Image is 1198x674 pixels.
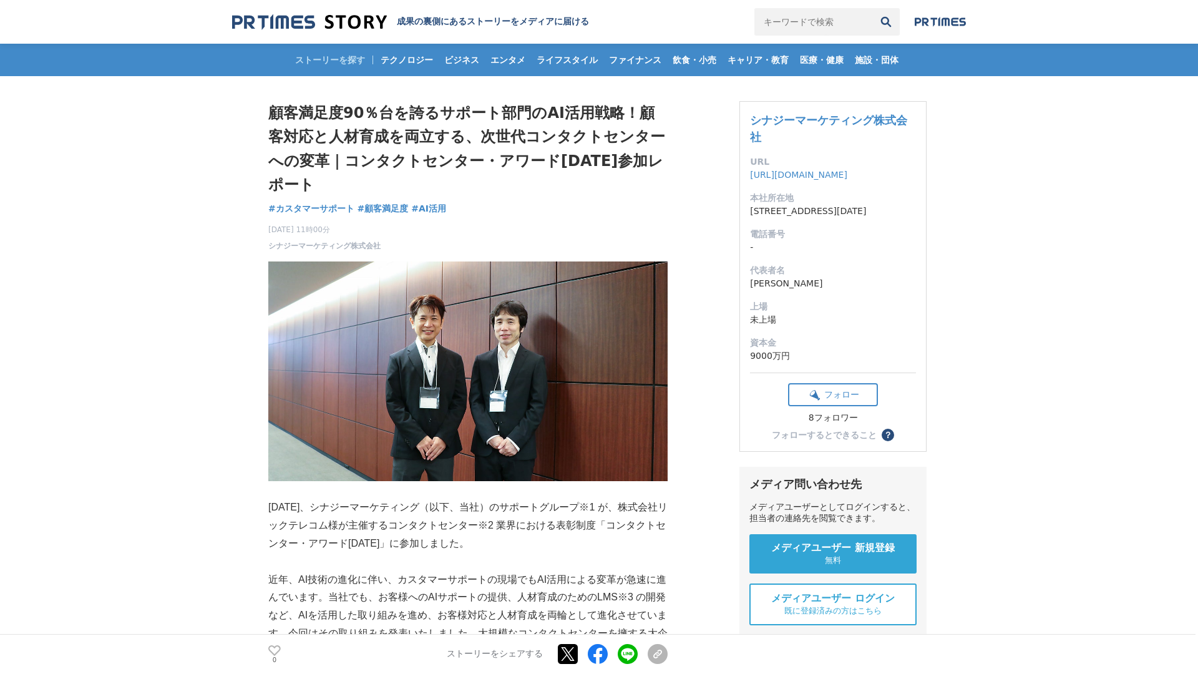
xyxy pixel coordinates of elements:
[750,114,907,144] a: シナジーマーケティング株式会社
[439,44,484,76] a: ビジネス
[232,14,387,31] img: 成果の裏側にあるストーリーをメディアに届ける
[532,44,603,76] a: ライフスタイル
[268,240,381,252] a: シナジーマーケティング株式会社
[723,54,794,66] span: キャリア・教育
[749,477,917,492] div: メディア問い合わせ先
[411,202,446,215] a: #AI活用
[784,605,882,617] span: 既に登録済みの方はこちら
[485,54,530,66] span: エンタメ
[825,555,841,566] span: 無料
[915,17,966,27] img: prtimes
[788,413,878,424] div: 8フォロワー
[268,202,354,215] a: #カスタマーサポート
[604,54,666,66] span: ファイナンス
[668,44,721,76] a: 飲食・小売
[268,499,668,552] p: [DATE]、シナジーマーケティング（以下、当社）のサポートグループ※1 が、株式会社リックテレコム様が主催するコンタクトセンター※2 業界における表彰制度「コンタクトセンター・アワード[DAT...
[795,54,849,66] span: 医療・健康
[850,44,903,76] a: 施設・団体
[754,8,872,36] input: キーワードで検索
[411,203,446,214] span: #AI活用
[750,277,916,290] dd: [PERSON_NAME]
[750,336,916,349] dt: 資本金
[884,431,892,439] span: ？
[268,261,668,481] img: thumbnail_5cdf5710-a03e-11f0-b609-bf1ae81af276.jpg
[439,54,484,66] span: ビジネス
[232,14,589,31] a: 成果の裏側にあるストーリーをメディアに届ける 成果の裏側にあるストーリーをメディアに届ける
[376,44,438,76] a: テクノロジー
[532,54,603,66] span: ライフスタイル
[771,542,895,555] span: メディアユーザー 新規登録
[668,54,721,66] span: 飲食・小売
[750,241,916,254] dd: -
[485,44,530,76] a: エンタメ
[750,313,916,326] dd: 未上場
[358,203,409,214] span: #顧客満足度
[750,228,916,241] dt: 電話番号
[772,431,877,439] div: フォローするとできること
[771,592,895,605] span: メディアユーザー ログイン
[749,584,917,625] a: メディアユーザー ログイン 既に登録済みの方はこちら
[749,534,917,574] a: メディアユーザー 新規登録 無料
[750,349,916,363] dd: 9000万円
[750,155,916,168] dt: URL
[850,54,903,66] span: 施設・団体
[358,202,409,215] a: #顧客満足度
[268,657,281,663] p: 0
[447,649,543,660] p: ストーリーをシェアする
[749,502,917,524] div: メディアユーザーとしてログインすると、担当者の連絡先を閲覧できます。
[723,44,794,76] a: キャリア・教育
[750,205,916,218] dd: [STREET_ADDRESS][DATE]
[604,44,666,76] a: ファイナンス
[268,101,668,197] h1: 顧客満足度90％台を誇るサポート部門のAI活用戦略！顧客対応と人材育成を両立する、次世代コンタクトセンターへの変革｜コンタクトセンター・アワード[DATE]参加レポート
[397,16,589,27] h2: 成果の裏側にあるストーリーをメディアに届ける
[750,264,916,277] dt: 代表者名
[750,300,916,313] dt: 上場
[882,429,894,441] button: ？
[376,54,438,66] span: テクノロジー
[750,170,847,180] a: [URL][DOMAIN_NAME]
[795,44,849,76] a: 医療・健康
[268,203,354,214] span: #カスタマーサポート
[268,224,381,235] span: [DATE] 11時00分
[872,8,900,36] button: 検索
[788,383,878,406] button: フォロー
[750,192,916,205] dt: 本社所在地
